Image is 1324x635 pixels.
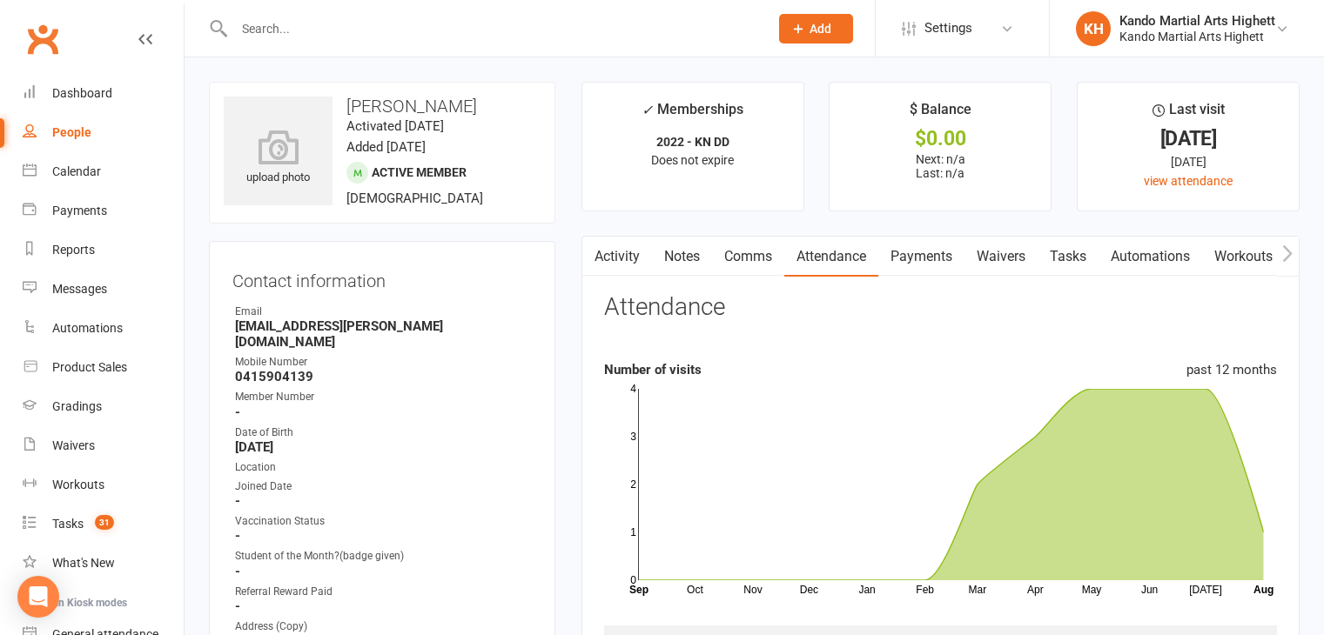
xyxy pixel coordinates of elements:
[1119,13,1275,29] div: Kando Martial Arts Highett
[235,584,532,600] div: Referral Reward Paid
[235,548,532,565] div: Student of the Month?(badge given)
[1099,237,1202,277] a: Automations
[52,399,102,413] div: Gradings
[910,98,971,130] div: $ Balance
[1144,174,1233,188] a: view attendance
[17,576,59,618] div: Open Intercom Messenger
[52,438,95,452] div: Waivers
[924,9,972,48] span: Settings
[1038,237,1099,277] a: Tasks
[845,130,1035,148] div: $0.00
[1093,152,1283,171] div: [DATE]
[23,544,184,583] a: What's New
[52,164,101,178] div: Calendar
[235,439,532,455] strong: [DATE]
[235,389,532,405] div: Member Number
[642,98,743,130] div: Memberships
[235,404,532,420] strong: -
[52,125,91,139] div: People
[784,237,878,277] a: Attendance
[656,135,729,149] strong: 2022 - KN DD
[1076,11,1111,46] div: KH
[235,354,532,371] div: Mobile Number
[235,618,532,635] div: Address (Copy)
[235,318,532,350] strong: [EMAIL_ADDRESS][PERSON_NAME][DOMAIN_NAME]
[235,424,532,441] div: Date of Birth
[964,237,1038,277] a: Waivers
[235,564,532,579] strong: -
[224,97,541,116] h3: [PERSON_NAME]
[235,459,532,476] div: Location
[1093,130,1283,148] div: [DATE]
[224,130,333,187] div: upload photo
[372,165,467,179] span: Active member
[235,369,532,384] strong: 0415904139
[52,556,115,570] div: What's New
[642,102,653,118] i: ✓
[52,282,107,296] div: Messages
[845,152,1035,180] p: Next: n/a Last: n/a
[52,243,95,257] div: Reports
[52,360,127,374] div: Product Sales
[235,528,532,544] strong: -
[21,17,64,61] a: Clubworx
[346,118,444,134] time: Activated [DATE]
[235,493,532,509] strong: -
[1202,237,1285,277] a: Workouts
[1186,359,1277,380] div: past 12 months
[23,231,184,270] a: Reports
[604,294,725,321] h3: Attendance
[23,387,184,426] a: Gradings
[52,478,104,491] div: Workouts
[52,517,84,531] div: Tasks
[235,304,532,320] div: Email
[651,153,734,167] span: Does not expire
[23,348,184,387] a: Product Sales
[235,478,532,495] div: Joined Date
[1153,98,1225,130] div: Last visit
[23,505,184,544] a: Tasks 31
[779,14,853,43] button: Add
[52,204,107,217] div: Payments
[23,74,184,113] a: Dashboard
[23,426,184,465] a: Waivers
[23,465,184,505] a: Workouts
[346,139,426,155] time: Added [DATE]
[232,264,532,291] h3: Contact information
[810,22,831,36] span: Add
[229,17,756,41] input: Search...
[23,113,184,152] a: People
[23,191,184,231] a: Payments
[52,86,112,100] div: Dashboard
[52,321,123,335] div: Automations
[23,152,184,191] a: Calendar
[23,270,184,309] a: Messages
[235,513,532,530] div: Vaccination Status
[582,237,652,277] a: Activity
[1119,29,1275,44] div: Kando Martial Arts Highett
[235,598,532,614] strong: -
[878,237,964,277] a: Payments
[346,190,483,206] span: [DEMOGRAPHIC_DATA]
[652,237,712,277] a: Notes
[23,309,184,348] a: Automations
[604,362,702,378] strong: Number of visits
[712,237,784,277] a: Comms
[95,515,114,530] span: 31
